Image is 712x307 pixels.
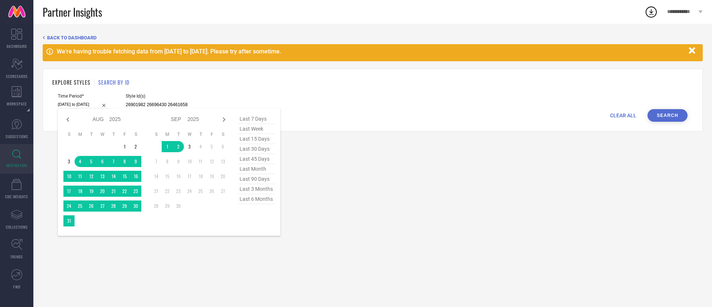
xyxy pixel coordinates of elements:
[647,109,688,122] button: Search
[97,200,108,212] td: Wed Aug 27 2025
[645,5,658,19] div: Open download list
[126,101,233,109] input: Enter comma separated style ids e.g. 12345, 67890
[238,184,275,194] span: last 3 months
[63,131,75,137] th: Sunday
[7,101,27,107] span: WORKSPACE
[173,156,184,167] td: Tue Sep 09 2025
[173,131,184,137] th: Tuesday
[184,141,195,152] td: Wed Sep 03 2025
[130,156,141,167] td: Sat Aug 09 2025
[217,131,228,137] th: Saturday
[162,186,173,197] td: Mon Sep 22 2025
[238,164,275,174] span: last month
[119,200,130,212] td: Fri Aug 29 2025
[217,156,228,167] td: Sat Sep 13 2025
[151,131,162,137] th: Sunday
[206,156,217,167] td: Fri Sep 12 2025
[5,194,28,199] span: CDC INSIGHTS
[217,171,228,182] td: Sat Sep 20 2025
[162,200,173,212] td: Mon Sep 29 2025
[63,115,72,124] div: Previous month
[162,141,173,152] td: Mon Sep 01 2025
[6,134,28,139] span: SUGGESTIONS
[86,131,97,137] th: Tuesday
[184,186,195,197] td: Wed Sep 24 2025
[97,186,108,197] td: Wed Aug 20 2025
[217,186,228,197] td: Sat Sep 27 2025
[58,101,109,108] input: Select time period
[108,131,119,137] th: Thursday
[75,171,86,182] td: Mon Aug 11 2025
[151,200,162,212] td: Sun Sep 28 2025
[195,186,206,197] td: Thu Sep 25 2025
[6,74,28,79] span: SCORECARDS
[206,186,217,197] td: Fri Sep 26 2025
[151,156,162,167] td: Sun Sep 07 2025
[195,171,206,182] td: Thu Sep 18 2025
[6,224,28,230] span: COLLECTIONS
[97,156,108,167] td: Wed Aug 06 2025
[238,154,275,164] span: last 45 days
[75,131,86,137] th: Monday
[130,171,141,182] td: Sat Aug 16 2025
[130,141,141,152] td: Sat Aug 02 2025
[63,186,75,197] td: Sun Aug 17 2025
[238,124,275,134] span: last week
[130,200,141,212] td: Sat Aug 30 2025
[220,115,228,124] div: Next month
[151,171,162,182] td: Sun Sep 14 2025
[75,186,86,197] td: Mon Aug 18 2025
[86,186,97,197] td: Tue Aug 19 2025
[162,156,173,167] td: Mon Sep 08 2025
[184,171,195,182] td: Wed Sep 17 2025
[184,156,195,167] td: Wed Sep 10 2025
[173,141,184,152] td: Tue Sep 02 2025
[119,156,130,167] td: Fri Aug 08 2025
[206,171,217,182] td: Fri Sep 19 2025
[126,94,233,99] span: Style Id(s)
[43,4,102,20] span: Partner Insights
[75,200,86,212] td: Mon Aug 25 2025
[63,171,75,182] td: Sun Aug 10 2025
[238,194,275,204] span: last 6 months
[10,254,23,259] span: TRENDS
[63,156,75,167] td: Sun Aug 03 2025
[610,112,636,118] span: CLEAR ALL
[195,156,206,167] td: Thu Sep 11 2025
[195,131,206,137] th: Thursday
[13,284,20,290] span: FWD
[130,131,141,137] th: Saturday
[86,200,97,212] td: Tue Aug 26 2025
[173,186,184,197] td: Tue Sep 23 2025
[206,141,217,152] td: Fri Sep 05 2025
[63,215,75,226] td: Sun Aug 31 2025
[119,171,130,182] td: Fri Aug 15 2025
[151,186,162,197] td: Sun Sep 21 2025
[43,35,703,40] div: Back TO Dashboard
[108,171,119,182] td: Thu Aug 14 2025
[162,171,173,182] td: Mon Sep 15 2025
[206,131,217,137] th: Friday
[47,35,96,40] span: BACK TO DASHBOARD
[75,156,86,167] td: Mon Aug 04 2025
[238,134,275,144] span: last 15 days
[97,171,108,182] td: Wed Aug 13 2025
[98,78,129,86] h1: SEARCH BY ID
[173,171,184,182] td: Tue Sep 16 2025
[108,200,119,212] td: Thu Aug 28 2025
[119,131,130,137] th: Friday
[57,48,685,55] div: We're having trouble fetching data from [DATE] to [DATE]. Please try after sometime.
[238,114,275,124] span: last 7 days
[108,186,119,197] td: Thu Aug 21 2025
[195,141,206,152] td: Thu Sep 04 2025
[238,144,275,154] span: last 30 days
[130,186,141,197] td: Sat Aug 23 2025
[63,200,75,212] td: Sun Aug 24 2025
[86,156,97,167] td: Tue Aug 05 2025
[238,174,275,184] span: last 90 days
[97,131,108,137] th: Wednesday
[6,163,27,168] span: INSPIRATION
[217,141,228,152] td: Sat Sep 06 2025
[108,156,119,167] td: Thu Aug 07 2025
[7,43,27,49] span: DASHBOARD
